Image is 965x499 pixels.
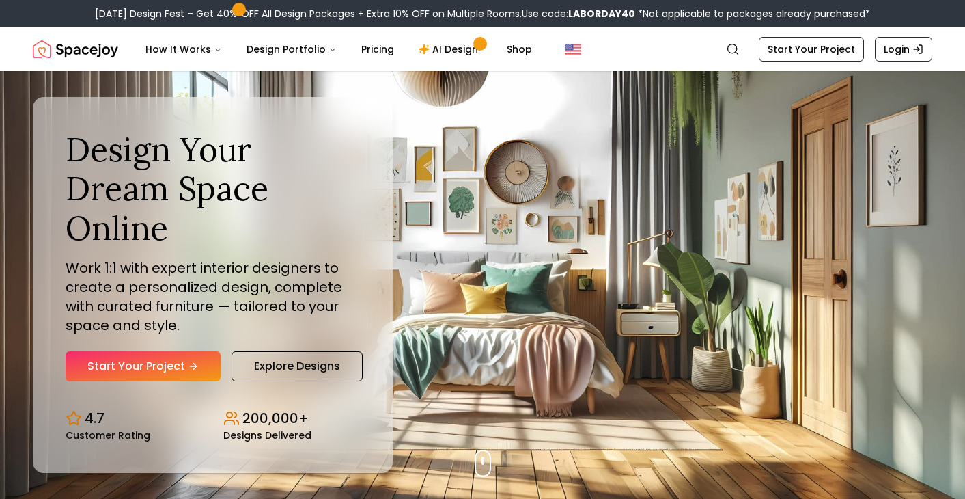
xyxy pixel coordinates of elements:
a: Start Your Project [759,37,864,62]
span: *Not applicable to packages already purchased* [635,7,870,21]
a: Explore Designs [232,351,363,381]
b: LABORDAY40 [568,7,635,21]
div: Design stats [66,398,360,440]
small: Designs Delivered [223,431,311,440]
a: AI Design [408,36,493,63]
small: Customer Rating [66,431,150,440]
a: Spacejoy [33,36,118,63]
h1: Design Your Dream Space Online [66,130,360,248]
a: Shop [496,36,543,63]
p: Work 1:1 with expert interior designers to create a personalized design, complete with curated fu... [66,258,360,335]
p: 200,000+ [242,409,308,428]
button: Design Portfolio [236,36,348,63]
nav: Main [135,36,543,63]
button: How It Works [135,36,233,63]
img: United States [565,41,581,57]
p: 4.7 [85,409,104,428]
img: Spacejoy Logo [33,36,118,63]
a: Pricing [350,36,405,63]
a: Login [875,37,932,62]
span: Use code: [522,7,635,21]
a: Start Your Project [66,351,221,381]
nav: Global [33,27,932,71]
div: [DATE] Design Fest – Get 40% OFF All Design Packages + Extra 10% OFF on Multiple Rooms. [95,7,870,21]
